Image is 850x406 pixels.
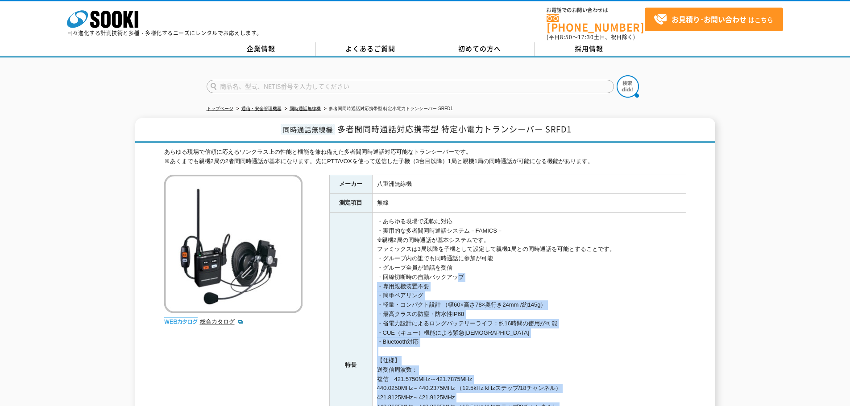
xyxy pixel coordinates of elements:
[617,75,639,98] img: btn_search.png
[372,194,686,213] td: 無線
[547,8,645,13] span: お電話でのお問い合わせは
[547,33,635,41] span: (平日 ～ 土日、祝日除く)
[425,42,535,56] a: 初めての方へ
[207,106,233,111] a: トップページ
[560,33,572,41] span: 8:50
[290,106,321,111] a: 同時通話無線機
[67,30,262,36] p: 日々進化する計測技術と多種・多様化するニーズにレンタルでお応えします。
[200,318,244,325] a: 総合カタログ
[322,104,453,114] li: 多者間同時通話対応携帯型 特定小電力トランシーバー SRFD1
[281,124,335,135] span: 同時通話無線機
[164,148,686,166] div: あらゆる現場で信頼に応えるワンクラス上の性能と機能を兼ね備えた多者間同時通話対応可能なトランシーバーです。 ※あくまでも親機2局の2者間同時通話が基本になります。先にPTT/VOXを使って送信し...
[241,106,282,111] a: 通信・安全管理機器
[337,123,572,135] span: 多者間同時通話対応携帯型 特定小電力トランシーバー SRFD1
[547,14,645,32] a: [PHONE_NUMBER]
[372,175,686,194] td: 八重洲無線機
[329,175,372,194] th: メーカー
[207,42,316,56] a: 企業情報
[164,317,198,326] img: webカタログ
[578,33,594,41] span: 17:30
[672,14,746,25] strong: お見積り･お問い合わせ
[458,44,501,53] span: 初めての方へ
[329,194,372,213] th: 測定項目
[645,8,783,31] a: お見積り･お問い合わせはこちら
[316,42,425,56] a: よくあるご質問
[535,42,644,56] a: 採用情報
[207,80,614,93] input: 商品名、型式、NETIS番号を入力してください
[164,175,303,313] img: 多者間同時通話対応携帯型 特定小電力トランシーバー SRFD1
[654,13,773,26] span: はこちら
